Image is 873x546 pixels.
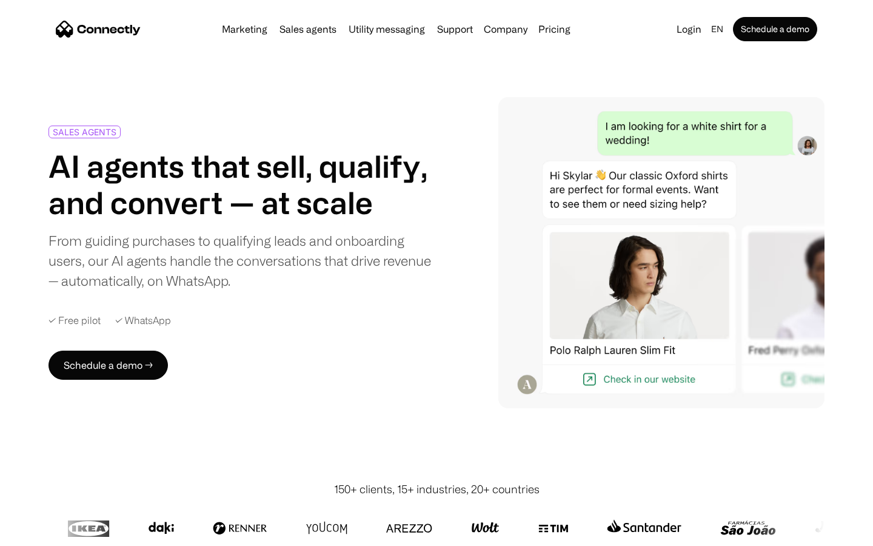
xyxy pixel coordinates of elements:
[48,148,432,221] h1: AI agents that sell, qualify, and convert — at scale
[48,351,168,380] a: Schedule a demo →
[344,24,430,34] a: Utility messaging
[533,24,575,34] a: Pricing
[48,231,432,291] div: From guiding purchases to qualifying leads and onboarding users, our AI agents handle the convers...
[53,127,116,136] div: SALES AGENTS
[672,21,706,38] a: Login
[115,315,171,326] div: ✓ WhatsApp
[432,24,478,34] a: Support
[711,21,723,38] div: en
[334,481,540,497] div: 150+ clients, 15+ industries, 20+ countries
[733,17,817,41] a: Schedule a demo
[48,315,101,326] div: ✓ Free pilot
[275,24,341,34] a: Sales agents
[484,21,527,38] div: Company
[217,24,272,34] a: Marketing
